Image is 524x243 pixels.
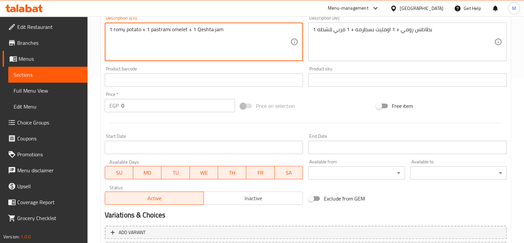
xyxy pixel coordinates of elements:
span: Price on selection [256,102,295,110]
span: Free item [392,102,413,110]
a: Edit Menu [8,99,87,115]
span: Add variant [119,228,146,237]
a: Menu disclaimer [3,162,87,178]
a: Promotions [3,146,87,162]
span: TH [221,168,244,178]
span: Active [108,194,202,203]
div: ​ [410,166,507,180]
span: Choice Groups [17,119,82,126]
button: TH [218,166,246,179]
span: Branches [17,39,82,47]
input: Please enter price [121,99,235,112]
span: Edit Restaurant [17,23,82,31]
a: Menus [3,51,87,67]
button: WE [190,166,218,179]
span: Version: [3,232,20,241]
button: Inactive [204,192,303,205]
div: ​ [308,166,405,180]
span: Grocery Checklist [17,214,82,222]
span: Edit Menu [14,103,82,111]
button: SA [275,166,303,179]
textarea: 1 بطاطس رومي + 1 اومليت بسطرمه + 1 مربي قشطه [313,26,494,58]
button: Add variant [105,226,507,239]
a: Grocery Checklist [3,210,87,226]
a: Branches [3,35,87,51]
span: SA [277,168,300,178]
a: Edit Restaurant [3,19,87,35]
span: Promotions [17,150,82,158]
span: SU [108,168,131,178]
a: Coverage Report [3,194,87,210]
span: MO [136,168,159,178]
span: 1.0.0 [21,232,31,241]
span: FR [249,168,272,178]
a: Choice Groups [3,115,87,130]
span: WE [193,168,215,178]
span: TU [164,168,187,178]
span: M [512,5,516,12]
p: EGP [109,102,119,110]
button: FR [246,166,274,179]
button: SU [105,166,133,179]
span: Menus [19,55,82,63]
button: MO [133,166,161,179]
div: [GEOGRAPHIC_DATA] [400,5,443,12]
span: Menu disclaimer [17,166,82,174]
span: Coverage Report [17,198,82,206]
span: Exclude from GEM [324,195,365,202]
textarea: 1 romy potato + 1 pastrami omelet + 1 Qeshta jam [109,26,291,58]
div: Menu-management [328,4,369,12]
input: Please enter product barcode [105,73,303,87]
button: Active [105,192,204,205]
button: TU [161,166,190,179]
span: Upsell [17,182,82,190]
span: Sections [14,71,82,79]
h2: Variations & Choices [105,210,507,220]
input: Please enter product sku [308,73,507,87]
a: Upsell [3,178,87,194]
span: Inactive [206,194,300,203]
a: Coupons [3,130,87,146]
span: Coupons [17,134,82,142]
span: Full Menu View [14,87,82,95]
a: Full Menu View [8,83,87,99]
a: Sections [8,67,87,83]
